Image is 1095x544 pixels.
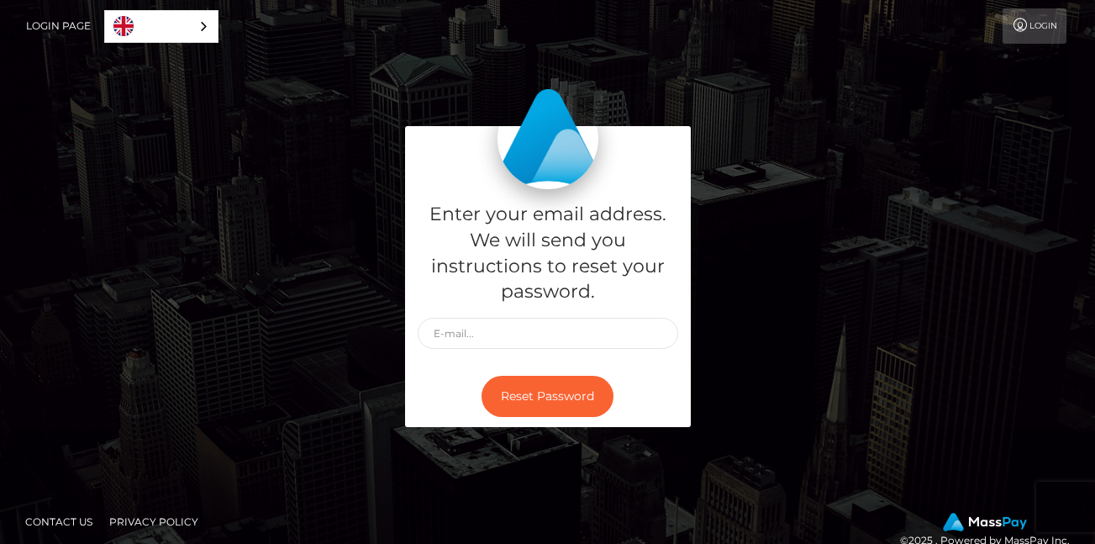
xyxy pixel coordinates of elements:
[943,513,1027,531] img: MassPay
[1003,8,1066,44] a: Login
[103,509,205,535] a: Privacy Policy
[18,509,99,535] a: Contact Us
[482,376,613,417] button: Reset Password
[104,10,218,43] aside: Language selected: English
[418,318,678,349] input: E-mail...
[26,8,91,44] a: Login Page
[497,88,598,189] img: MassPay Login
[418,202,678,305] h5: Enter your email address. We will send you instructions to reset your password.
[105,11,218,42] a: English
[104,10,218,43] div: Language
